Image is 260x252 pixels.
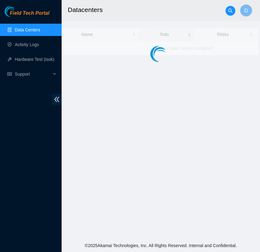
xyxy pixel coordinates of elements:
span: D [244,7,248,14]
span: search [226,8,235,13]
img: Akamai Technologies [5,6,31,17]
a: Data Centers [15,27,40,32]
a: Akamai TechnologiesField Tech Portal [5,11,49,19]
span: Support [15,68,51,80]
span: read [7,72,12,76]
a: Hardware Test (isok) [15,57,54,62]
a: Activity Logs [15,42,39,47]
footer: © 2025 Akamai Technologies, Inc. All Rights Reserved. Internal and Confidential. [62,239,260,252]
button: D [240,4,252,17]
span: Field Tech Portal [10,10,49,16]
button: search [225,6,235,16]
span: double-left [52,94,62,105]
